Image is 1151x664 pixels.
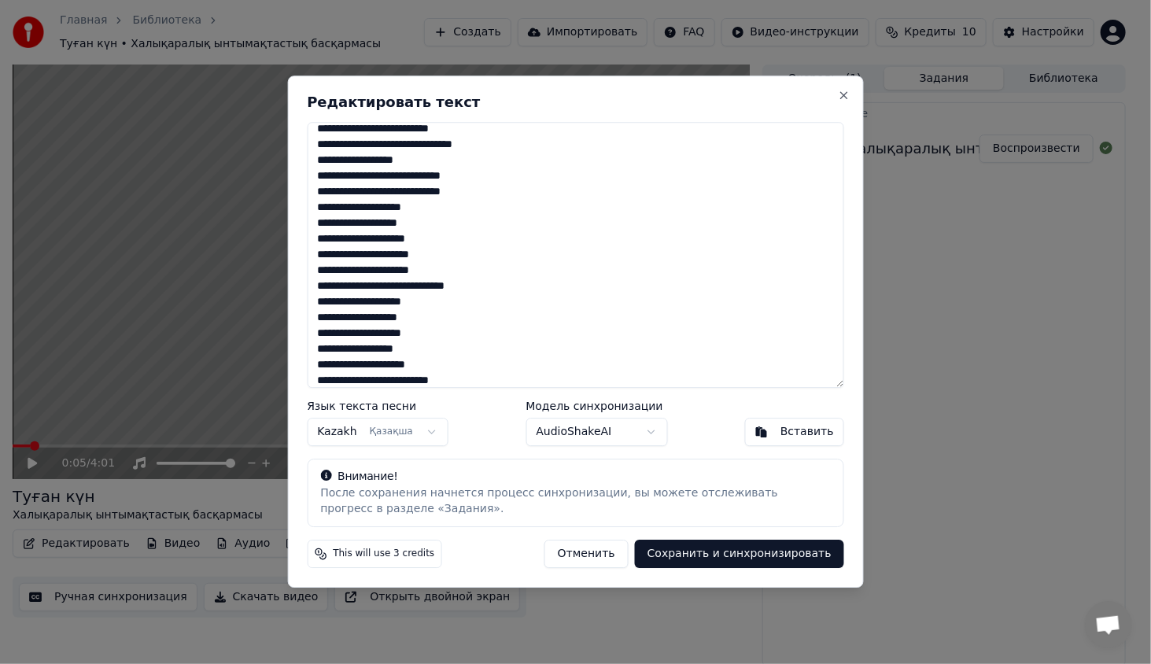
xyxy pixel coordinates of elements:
[320,486,831,518] div: После сохранения начнется процесс синхронизации, вы можете отслеживать прогресс в разделе «Задания».
[780,424,834,440] div: Вставить
[544,540,629,569] button: Отменить
[320,469,831,485] div: Внимание!
[307,400,448,411] label: Язык текста песни
[307,95,844,109] h2: Редактировать текст
[526,400,667,411] label: Модель синхронизации
[333,548,434,561] span: This will use 3 credits
[635,540,844,569] button: Сохранить и синхронизировать
[745,418,844,446] button: Вставить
